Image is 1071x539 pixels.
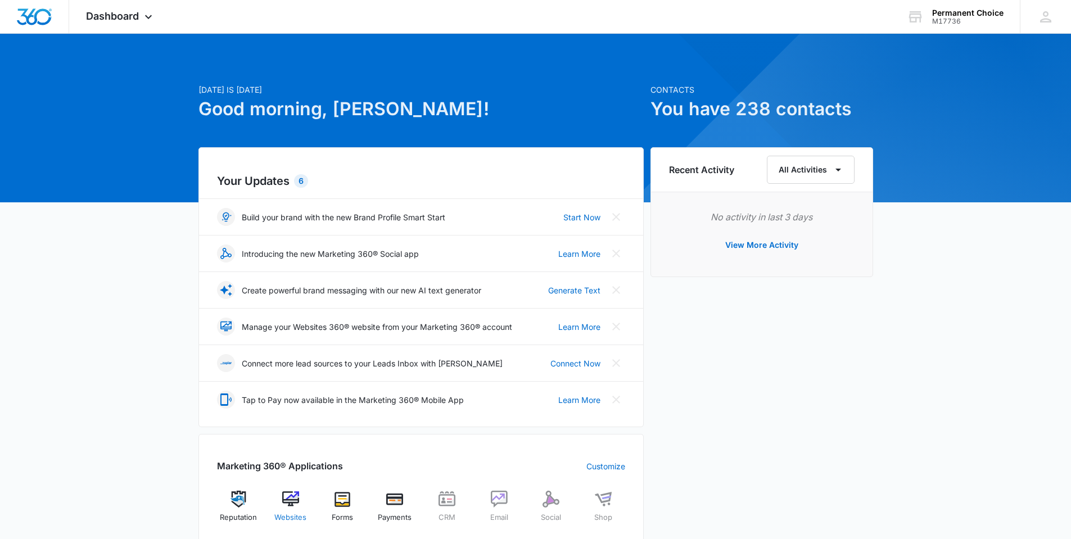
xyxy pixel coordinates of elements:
h6: Recent Activity [669,163,734,176]
div: account name [932,8,1004,17]
p: Build your brand with the new Brand Profile Smart Start [242,211,445,223]
button: Close [607,208,625,226]
a: Shop [582,491,625,531]
a: Forms [321,491,364,531]
span: Forms [332,512,353,523]
h1: Good morning, [PERSON_NAME]! [198,96,644,123]
button: Close [607,244,625,262]
a: Connect Now [550,357,600,369]
p: [DATE] is [DATE] [198,84,644,96]
p: Connect more lead sources to your Leads Inbox with [PERSON_NAME] [242,357,503,369]
span: Websites [274,512,306,523]
span: Payments [378,512,412,523]
a: Learn More [558,248,600,260]
div: 6 [294,174,308,188]
span: Shop [594,512,612,523]
a: Start Now [563,211,600,223]
button: Close [607,281,625,299]
button: All Activities [767,156,855,184]
span: Email [490,512,508,523]
a: Reputation [217,491,260,531]
a: Email [477,491,521,531]
span: Reputation [220,512,257,523]
a: Learn More [558,321,600,333]
a: Customize [586,460,625,472]
span: Social [541,512,561,523]
button: View More Activity [714,232,810,259]
a: Payments [373,491,417,531]
button: Close [607,318,625,336]
a: Learn More [558,394,600,406]
p: Manage your Websites 360® website from your Marketing 360® account [242,321,512,333]
h2: Your Updates [217,173,625,189]
span: Dashboard [86,10,139,22]
h2: Marketing 360® Applications [217,459,343,473]
p: Tap to Pay now available in the Marketing 360® Mobile App [242,394,464,406]
p: Introducing the new Marketing 360® Social app [242,248,419,260]
p: Contacts [650,84,873,96]
a: Generate Text [548,284,600,296]
a: Social [530,491,573,531]
a: Websites [269,491,312,531]
p: Create powerful brand messaging with our new AI text generator [242,284,481,296]
p: No activity in last 3 days [669,210,855,224]
h1: You have 238 contacts [650,96,873,123]
button: Close [607,391,625,409]
span: CRM [439,512,455,523]
div: account id [932,17,1004,25]
a: CRM [426,491,469,531]
button: Close [607,354,625,372]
